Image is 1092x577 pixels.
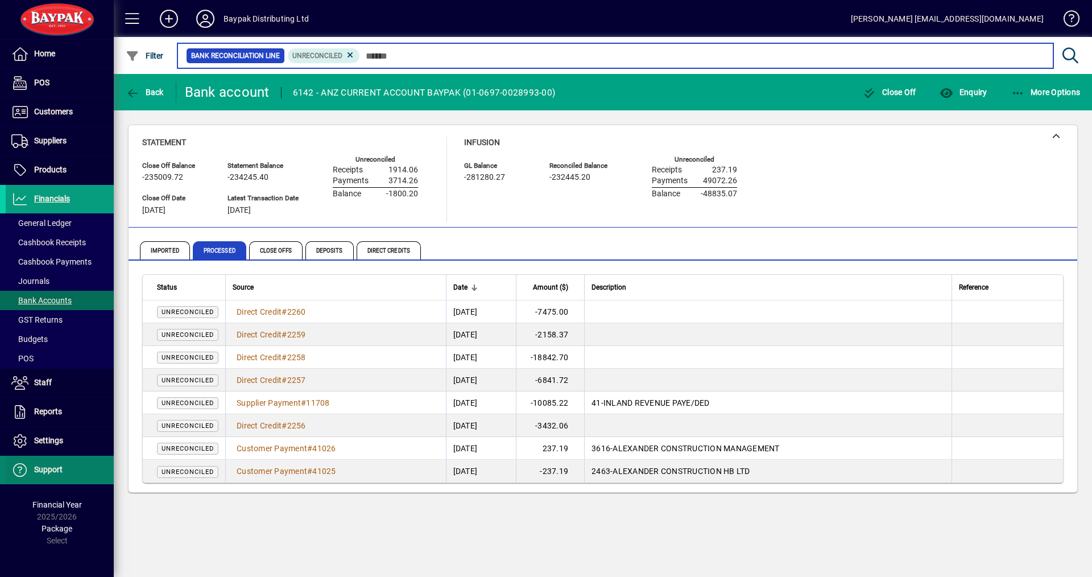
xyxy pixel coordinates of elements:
[126,88,164,97] span: Back
[126,51,164,60] span: Filter
[603,398,710,407] span: INLAND REVENUE PAYE/DED
[516,323,584,346] td: -2158.37
[937,82,990,102] button: Enquiry
[591,281,626,294] span: Description
[6,427,114,455] a: Settings
[301,398,306,407] span: #
[516,391,584,414] td: -10085.22
[6,233,114,252] a: Cashbook Receipts
[610,444,613,453] span: -
[386,189,418,199] span: -1800.20
[446,437,516,460] td: [DATE]
[282,421,287,430] span: #
[523,281,578,294] div: Amount ($)
[533,281,568,294] span: Amount ($)
[6,310,114,329] a: GST Returns
[6,271,114,291] a: Journals
[237,376,282,385] span: Direct Credit
[287,307,306,316] span: 2260
[1011,88,1081,97] span: More Options
[516,414,584,437] td: -3432.06
[142,173,183,182] span: -235009.72
[142,206,166,215] span: [DATE]
[157,281,177,294] span: Status
[34,136,67,145] span: Suppliers
[6,398,114,426] a: Reports
[959,281,1049,294] div: Reference
[233,281,254,294] span: Source
[516,346,584,369] td: -18842.70
[11,354,34,363] span: POS
[11,296,72,305] span: Bank Accounts
[312,444,336,453] span: 41026
[591,444,610,453] span: 3616
[6,156,114,184] a: Products
[140,241,190,259] span: Imported
[6,40,114,68] a: Home
[249,241,303,259] span: Close Offs
[237,444,307,453] span: Customer Payment
[157,281,218,294] div: Status
[863,88,916,97] span: Close Off
[464,162,532,170] span: GL Balance
[610,467,613,476] span: -
[237,330,282,339] span: Direct Credit
[34,78,49,87] span: POS
[282,353,287,362] span: #
[959,281,988,294] span: Reference
[11,315,63,324] span: GST Returns
[227,195,299,202] span: Latest Transaction Date
[446,460,516,483] td: [DATE]
[114,82,176,102] app-page-header-button: Back
[712,166,737,175] span: 237.19
[227,173,268,182] span: -234245.40
[446,300,516,323] td: [DATE]
[306,398,329,407] span: 11708
[11,277,49,286] span: Journals
[355,156,395,163] label: Unreconciled
[307,467,312,476] span: #
[1055,2,1078,39] a: Knowledge Base
[233,374,310,386] a: Direct Credit#2257
[34,107,73,116] span: Customers
[224,10,309,28] div: Baypak Distributing Ltd
[516,369,584,391] td: -6841.72
[227,162,299,170] span: Statement Balance
[652,166,682,175] span: Receipts
[860,82,919,102] button: Close Off
[34,378,52,387] span: Staff
[652,176,688,186] span: Payments
[233,465,340,477] a: Customer Payment#41025
[613,467,750,476] span: ALEXANDER CONSTRUCTION HB LTD
[34,465,63,474] span: Support
[237,421,282,430] span: Direct Credit
[237,353,282,362] span: Direct Credit
[233,281,439,294] div: Source
[233,351,310,364] a: Direct Credit#2258
[549,173,590,182] span: -232445.20
[34,436,63,445] span: Settings
[185,83,270,101] div: Bank account
[11,335,48,344] span: Budgets
[293,84,556,102] div: 6142 - ANZ CURRENT ACCOUNT BAYPAK (01-0697-0028993-00)
[388,166,418,175] span: 1914.06
[6,98,114,126] a: Customers
[162,377,214,384] span: Unreconciled
[162,399,214,407] span: Unreconciled
[193,241,246,259] span: Processed
[516,437,584,460] td: 237.19
[227,206,251,215] span: [DATE]
[233,397,334,409] a: Supplier Payment#11708
[162,308,214,316] span: Unreconciled
[233,442,340,455] a: Customer Payment#41026
[701,189,737,199] span: -48835.07
[123,46,167,66] button: Filter
[464,173,505,182] span: -281280.27
[11,257,92,266] span: Cashbook Payments
[357,241,421,259] span: Direct Credits
[282,307,287,316] span: #
[652,189,680,199] span: Balance
[6,456,114,484] a: Support
[333,189,361,199] span: Balance
[6,329,114,349] a: Budgets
